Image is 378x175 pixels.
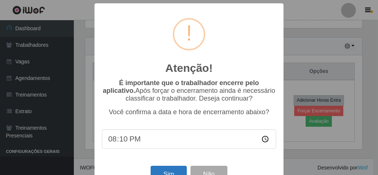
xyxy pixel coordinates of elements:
p: Após forçar o encerramento ainda é necessário classificar o trabalhador. Deseja continuar? [102,79,276,102]
h2: Atenção! [165,62,213,75]
b: É importante que o trabalhador encerre pelo aplicativo. [103,79,259,94]
p: Você confirma a data e hora de encerramento abaixo? [102,108,276,116]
